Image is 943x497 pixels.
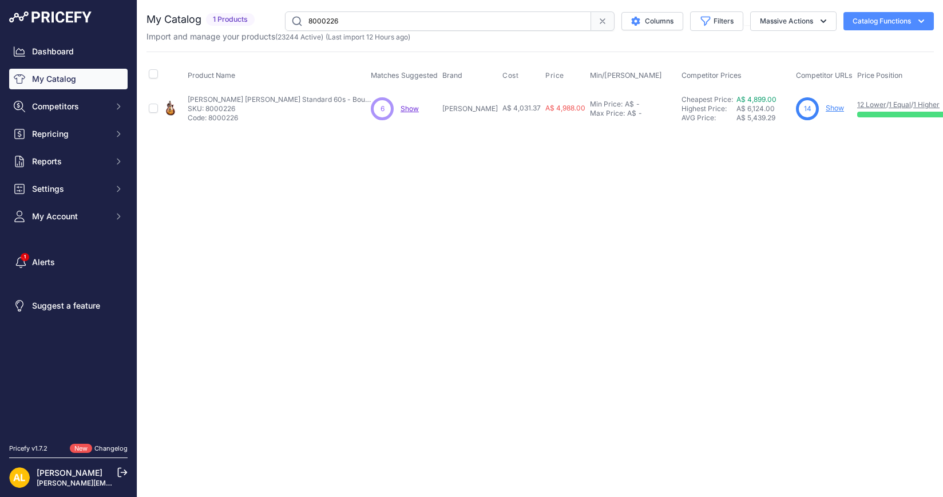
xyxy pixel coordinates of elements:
a: My Catalog [9,69,128,89]
p: SKU: 8000226 [188,104,371,113]
button: Reports [9,151,128,172]
button: Catalog Functions [843,12,934,30]
a: Show [826,104,844,112]
span: Min/[PERSON_NAME] [590,71,662,80]
span: 6 [381,104,385,114]
button: Columns [621,12,683,30]
div: Pricefy v1.7.2 [9,444,47,453]
a: 1 Higher [913,100,940,109]
a: [PERSON_NAME][EMAIL_ADDRESS][DOMAIN_NAME] [37,479,213,487]
span: ( ) [275,33,323,41]
span: Competitors [32,101,107,112]
span: Competitor URLs [796,71,853,80]
button: Price [545,71,566,80]
img: Pricefy Logo [9,11,92,23]
a: Dashboard [9,41,128,62]
span: My Account [32,211,107,222]
div: Min Price: [590,100,623,109]
span: New [70,444,92,453]
button: Filters [690,11,743,31]
p: Import and manage your products [146,31,410,42]
span: Product Name [188,71,235,80]
span: Price Position [857,71,902,80]
a: Cheapest Price: [682,95,733,104]
a: Suggest a feature [9,295,128,316]
div: - [634,100,640,109]
div: - [636,109,642,118]
p: Code: 8000226 [188,113,371,123]
button: Massive Actions [750,11,837,31]
h2: My Catalog [146,11,201,27]
div: Max Price: [590,109,625,118]
div: A$ 5,439.29 [736,113,791,123]
div: A$ [625,100,634,109]
button: Competitors [9,96,128,117]
input: Search [285,11,591,31]
span: 14 [804,104,811,114]
span: Reports [32,156,107,167]
a: 23244 Active [278,33,321,41]
span: A$ 4,031.37 [502,104,541,112]
span: Price [545,71,564,80]
span: Matches Suggested [371,71,438,80]
button: Repricing [9,124,128,144]
div: AVG Price: [682,113,736,123]
a: Changelog [94,444,128,452]
span: A$ 4,988.00 [545,104,585,112]
button: My Account [9,206,128,227]
span: Brand [442,71,462,80]
div: A$ [627,109,636,118]
span: 1 Products [206,13,255,26]
a: 1 Equal [889,100,911,109]
span: Repricing [32,128,107,140]
span: A$ 6,124.00 [736,104,775,113]
a: Alerts [9,252,128,273]
span: Settings [32,183,107,195]
span: Competitor Prices [682,71,742,80]
a: A$ 4,899.00 [736,95,776,104]
a: [PERSON_NAME] [37,468,102,478]
div: Highest Price: [682,104,736,113]
button: Settings [9,179,128,199]
p: [PERSON_NAME] [442,104,498,113]
button: Cost [502,71,521,80]
a: Show [401,104,419,113]
a: 12 Lower [857,100,886,109]
p: [PERSON_NAME] [PERSON_NAME] Standard 60s - Bourbon Burst [188,95,371,104]
span: Cost [502,71,518,80]
nav: Sidebar [9,41,128,430]
span: (Last import 12 Hours ago) [326,33,410,41]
